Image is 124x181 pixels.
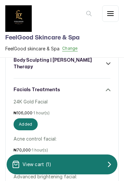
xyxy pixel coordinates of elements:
[5,45,80,52] button: FeelGood skincare & SpaChange
[14,173,110,180] p: Advanced brightening facial:
[14,118,38,130] button: Added
[14,136,110,142] p: Acne control facial:
[22,161,51,168] p: View cart ( 1 )
[17,148,31,152] span: 70,000
[14,110,110,116] p: ₦ ·
[32,148,48,152] span: 1 hour(s)
[33,110,50,115] span: 1 hour(s)
[5,45,60,52] span: FeelGood skincare & Spa
[14,57,106,70] h3: body sculpting | [PERSON_NAME] therapy
[5,33,80,42] h1: FeelGood Skincare & Spa
[5,5,32,32] img: business logo
[17,110,32,115] span: 106,000
[7,154,117,174] button: View cart (1)
[14,87,60,93] h3: facials treatments
[62,46,78,51] button: Change
[14,98,110,105] p: 24K Gold Facial
[14,148,110,153] p: ₦ ·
